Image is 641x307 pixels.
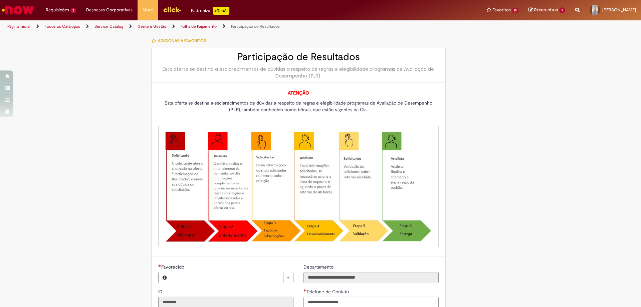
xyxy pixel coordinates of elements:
[138,24,166,29] a: Gente e Gestão
[303,289,306,292] span: Obrigatório Preenchido
[528,7,565,13] a: Rascunhos
[158,51,439,62] h2: Participação de Resultados
[159,272,171,283] button: Favorecido, Visualizar este registro
[231,24,280,29] a: Participação de Resultados
[151,34,210,48] button: Adicionar a Favoritos
[1,3,35,17] img: ServiceNow
[492,7,511,13] span: Favoritos
[158,38,206,43] span: Adicionar a Favoritos
[7,24,30,29] a: Página inicial
[46,7,69,13] span: Requisições
[163,5,181,15] img: click_logo_yellow_360x200.png
[161,264,186,270] span: Necessários - Favorecido
[534,7,558,13] span: Rascunhos
[191,7,229,15] div: Padroniza
[143,7,153,13] span: More
[512,8,519,13] span: 15
[5,20,422,33] ul: Trilhas de página
[158,66,439,79] div: Esta oferta se destina a esclarecimentos de dúvidas a respeito de regras e elegibilidade programa...
[158,288,164,295] label: Somente leitura - ID
[213,7,229,15] p: +GenAi
[602,7,636,13] span: [PERSON_NAME]
[94,24,123,29] a: Service Catalog
[158,264,161,267] span: Necessários
[171,272,293,283] a: Limpar campo Favorecido
[306,289,350,295] span: Telefone de Contato
[86,7,133,13] span: Despesas Corporativas
[303,272,439,283] input: Departamento
[559,7,565,13] span: 2
[45,24,80,29] a: Todos os Catálogos
[303,264,335,270] span: Somente leitura - Departamento
[70,8,76,13] span: 3
[158,100,439,113] p: Esta oferta se destina a esclarecimentos de dúvidas a respeito de regras e elegibilidade programa...
[288,90,309,96] strong: ATENÇÃO
[181,24,217,29] a: Folha de Pagamento
[303,264,335,270] label: Somente leitura - Departamento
